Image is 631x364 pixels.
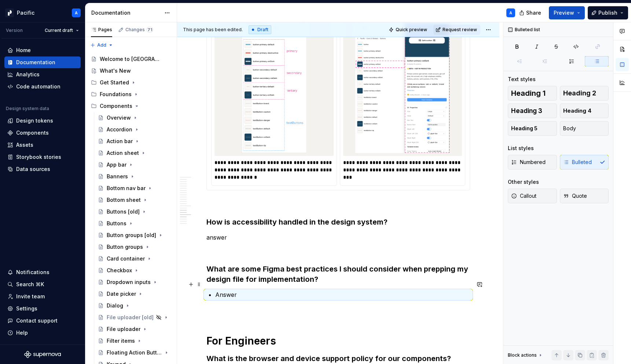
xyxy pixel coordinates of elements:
span: Share [526,9,541,17]
span: Body [563,125,576,132]
button: Heading 3 [508,103,557,118]
span: Preview [554,9,574,17]
div: Get Started [88,77,174,88]
span: Numbered [511,159,546,166]
div: Invite team [16,293,45,300]
h3: What is the browser and device support policy for our components? [206,353,470,364]
button: Heading 5 [508,121,557,136]
div: Contact support [16,317,58,324]
a: Action bar [95,135,174,147]
button: PacificA [1,5,84,21]
button: Share [516,6,546,19]
a: Bottom sheet [95,194,174,206]
button: Quick preview [386,25,430,35]
a: Bottom nav bar [95,182,174,194]
a: Dialog [95,300,174,312]
div: A [509,10,512,16]
a: Code automation [4,81,81,92]
button: Request review [433,25,480,35]
div: Components [88,100,174,112]
span: 71 [146,27,153,33]
a: Accordion [95,124,174,135]
svg: Supernova Logo [24,351,61,358]
div: What's New [100,67,131,74]
div: Action sheet [107,149,139,157]
div: Buttons [107,220,126,227]
a: Checkbox [95,265,174,276]
div: Components [100,102,132,110]
div: Storybook stories [16,153,61,161]
span: Heading 4 [563,107,591,114]
div: Button groups [old] [107,232,156,239]
div: Banners [107,173,128,180]
a: Dropdown inputs [95,276,174,288]
div: Block actions [508,352,537,358]
div: App bar [107,161,126,168]
div: Overview [107,114,131,121]
a: Overview [95,112,174,124]
h3: What are some Figma best practices I should consider when prepping my design file for implementat... [206,264,470,284]
button: Quote [560,189,609,203]
span: Add [97,42,106,48]
div: Checkbox [107,267,132,274]
div: Documentation [91,9,161,17]
div: Action bar [107,138,133,145]
a: Components [4,127,81,139]
a: Filter items [95,335,174,347]
a: Analytics [4,69,81,80]
div: Welcome to [GEOGRAPHIC_DATA] [100,55,160,63]
span: Publish [598,9,617,17]
div: Data sources [16,165,50,173]
div: Other styles [508,178,539,186]
a: App bar [95,159,174,171]
a: Documentation [4,57,81,68]
a: File uploader [95,323,174,335]
button: Contact support [4,315,81,327]
a: Action sheet [95,147,174,159]
div: Design tokens [16,117,53,124]
div: Help [16,329,28,336]
div: Get Started [100,79,129,86]
div: Block actions [508,350,543,360]
span: Callout [511,192,536,200]
span: Heading 5 [511,125,538,132]
span: Heading 2 [563,90,596,97]
div: Dialog [107,302,123,309]
span: Heading 3 [511,107,542,114]
div: Date picker [107,290,136,298]
div: Home [16,47,31,54]
a: Design tokens [4,115,81,127]
div: Notifications [16,269,49,276]
div: Assets [16,141,33,149]
a: File uploader [old] [95,312,174,323]
p: Answer [215,290,470,299]
a: Buttons [old] [95,206,174,218]
button: Numbered [508,155,557,170]
div: Version [6,28,23,33]
div: Code automation [16,83,60,90]
a: Welcome to [GEOGRAPHIC_DATA] [88,53,174,65]
div: Dropdown inputs [107,279,151,286]
a: Storybook stories [4,151,81,163]
button: Heading 1 [508,86,557,101]
div: List styles [508,145,534,152]
a: Assets [4,139,81,151]
div: Filter items [107,337,135,345]
a: Home [4,44,81,56]
a: Button groups [95,241,174,253]
button: Preview [549,6,585,19]
div: File uploader [old] [107,314,154,321]
div: Search ⌘K [16,281,44,288]
div: Foundations [100,91,132,98]
button: Body [560,121,609,136]
a: Data sources [4,163,81,175]
button: Callout [508,189,557,203]
button: Search ⌘K [4,279,81,290]
div: Bottom nav bar [107,185,146,192]
a: Button groups [old] [95,229,174,241]
div: Accordion [107,126,132,133]
span: Quote [563,192,587,200]
div: Settings [16,305,37,312]
button: Notifications [4,266,81,278]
